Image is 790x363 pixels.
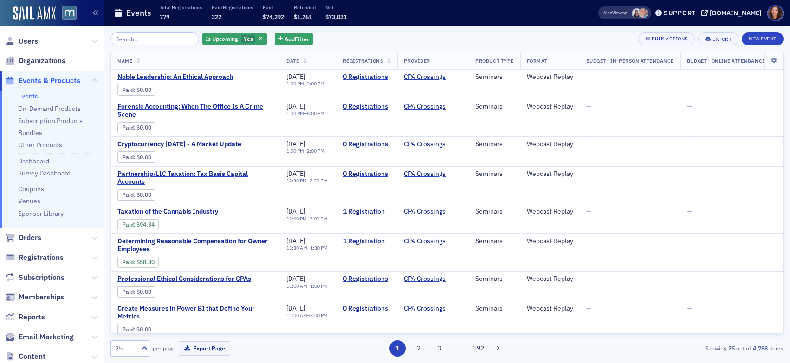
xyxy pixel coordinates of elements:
span: 322 [212,13,221,20]
span: 779 [160,13,169,20]
time: 1:00 PM [286,148,304,154]
span: $0.00 [136,124,151,131]
span: : [122,326,136,333]
a: Email Marketing [5,332,74,342]
a: Memberships [5,292,64,302]
span: Registrations [343,58,383,64]
div: Export [712,37,732,42]
time: 3:00 PM [310,312,328,318]
div: Yes [202,33,267,45]
a: Dashboard [18,157,49,165]
span: CPA Crossings [404,103,462,111]
span: … [453,344,466,352]
button: Bulk Actions [639,32,695,45]
span: [DATE] [286,72,305,81]
span: [DATE] [286,207,305,215]
div: Bulk Actions [652,36,688,41]
span: Is Upcoming [206,35,238,42]
div: Seminars [475,237,513,246]
a: Paid [122,86,134,93]
span: $1,261 [294,13,312,20]
span: [DATE] [286,169,305,178]
button: 3 [432,340,448,357]
div: Seminars [475,140,513,149]
a: Survey Dashboard [18,169,71,177]
span: CPA Crossings [404,207,462,216]
a: CPA Crossings [404,73,446,81]
div: Seminars [475,170,513,178]
span: Professional Ethical Considerations for CPAs [117,275,273,283]
span: [DATE] [286,237,305,245]
span: : [122,124,136,131]
p: Paid Registrations [212,4,253,11]
a: Subscription Products [18,117,83,125]
a: Paid [122,154,134,161]
span: — [687,72,692,81]
div: Paid: 1 - $5830 [117,257,159,268]
span: Date [286,58,299,64]
span: [DATE] [286,274,305,283]
span: — [586,237,591,245]
span: Organizations [19,56,65,66]
span: — [586,72,591,81]
div: – [286,283,328,289]
div: Webcast Replay [527,103,573,111]
time: 3:00 PM [307,80,324,87]
span: Users [19,36,38,46]
span: CPA Crossings [404,275,462,283]
a: Create Measures in Power BI that Define Your Metrics [117,305,273,321]
a: Paid [122,191,134,198]
span: : [122,191,136,198]
button: 1 [389,340,406,357]
a: New Event [742,34,784,42]
span: — [687,237,692,245]
time: 11:00 AM [286,312,307,318]
p: Refunded [294,4,316,11]
div: Seminars [475,305,513,313]
time: 12:00 PM [286,215,307,222]
button: AddFilter [275,33,313,45]
div: Paid: 0 - $0 [117,324,155,335]
time: 2:30 PM [310,177,327,184]
button: Export [698,32,738,45]
span: CPA Crossings [404,73,462,81]
span: Registrations [19,253,64,263]
time: 12:30 PM [286,177,307,184]
p: Paid [263,4,284,11]
div: Webcast Replay [527,305,573,313]
a: CPA Crossings [404,103,446,111]
a: Partnership/LLC Taxation: Tax Basis Capital Accounts [117,170,273,186]
a: Determining Reasonable Compensation for Owner Employees [117,237,273,253]
span: [DATE] [286,304,305,312]
a: 0 Registrations [343,103,391,111]
a: Cryptocurrency [DATE] - A Market Update [117,140,273,149]
strong: 4,788 [751,344,769,352]
span: Events & Products [19,76,80,86]
a: Events & Products [5,76,80,86]
a: SailAMX [13,6,56,21]
a: Sponsor Library [18,209,64,218]
span: Product Type [475,58,513,64]
a: Reports [5,312,45,322]
time: 2:00 PM [307,148,324,154]
div: Webcast Replay [527,275,573,283]
span: Dee Sullivan [638,8,648,18]
a: Venues [18,197,40,205]
a: CPA Crossings [404,237,446,246]
span: — [687,102,692,110]
span: $73,031 [325,13,347,20]
span: Name [117,58,132,64]
a: Forensic Accounting: When The Office Is A Crime Scene [117,103,273,119]
time: 1:30 PM [310,245,328,251]
span: Taxation of the Cannabis Industry [117,207,273,216]
span: CPA Crossings [404,170,462,178]
div: – [286,178,327,184]
span: : [122,221,136,228]
a: 0 Registrations [343,305,391,313]
time: 1:00 PM [286,80,304,87]
div: Paid: 0 - $0 [117,151,155,162]
input: Search… [110,32,199,45]
span: $0.00 [136,326,151,333]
